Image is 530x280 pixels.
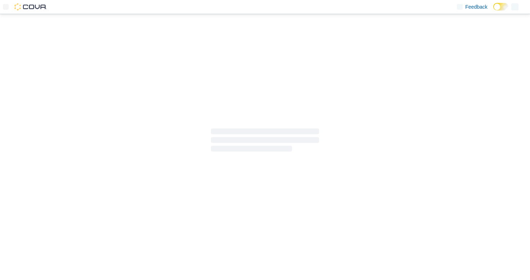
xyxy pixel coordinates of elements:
[211,130,319,153] span: Loading
[465,3,487,10] span: Feedback
[493,3,508,10] input: Dark Mode
[14,3,47,10] img: Cova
